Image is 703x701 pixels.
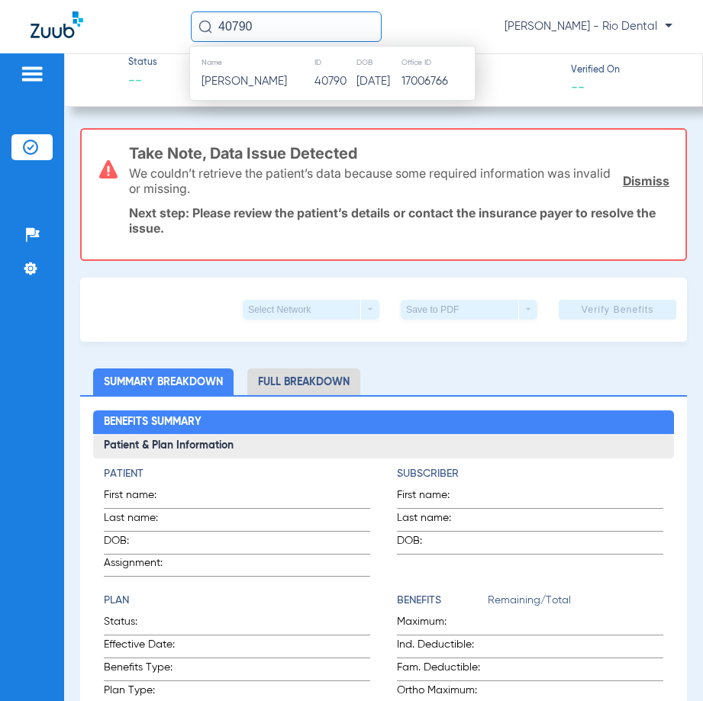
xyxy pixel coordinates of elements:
h2: Benefits Summary [93,410,673,435]
span: [PERSON_NAME] [202,76,287,87]
img: Zuub Logo [31,11,83,38]
span: Verified On [571,64,678,78]
th: Name [190,54,314,71]
span: Maximum: [397,614,488,635]
span: [PERSON_NAME] - Rio Dental [505,19,672,34]
a: Dismiss [623,173,669,188]
img: Search Icon [198,20,212,34]
span: DOB: [104,533,179,554]
span: Benefits Type: [104,660,216,680]
th: Office ID [401,54,475,71]
span: Fam. Deductible: [397,660,488,680]
p: We couldn’t retrieve the patient’s data because some required information was invalid or missing. [129,166,612,196]
span: -- [571,79,585,95]
h4: Plan [104,593,370,609]
input: Search for patients [191,11,382,42]
td: [DATE] [356,71,400,92]
app-breakdown-title: Benefits [397,593,488,614]
span: Status: [104,614,216,635]
span: First name: [104,487,179,508]
th: DOB [356,54,400,71]
iframe: Chat Widget [627,628,703,701]
span: Last name: [104,510,179,531]
span: -- [128,72,157,91]
img: hamburger-icon [20,65,44,83]
span: DOB: [397,533,472,554]
th: ID [314,54,356,71]
p: Next step: Please review the patient’s details or contact the insurance payer to resolve the issue. [129,205,669,236]
td: 40790 [314,71,356,92]
h3: Patient & Plan Information [93,434,673,458]
span: Ind. Deductible: [397,637,488,658]
span: Remaining/Total [488,593,663,614]
img: error-icon [99,160,118,178]
span: Assignment: [104,555,179,576]
h3: Take Note, Data Issue Detected [129,146,669,161]
li: Summary Breakdown [93,368,234,395]
td: 17006766 [401,71,475,92]
span: Last name: [397,510,472,531]
span: Status [128,56,157,70]
span: Payer [450,56,557,70]
h4: Benefits [397,593,488,609]
span: -- [450,72,557,91]
li: Full Breakdown [247,368,360,395]
span: Effective Date: [104,637,216,658]
span: First name: [397,487,472,508]
h4: Subscriber [397,466,663,482]
h4: Patient [104,466,370,482]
